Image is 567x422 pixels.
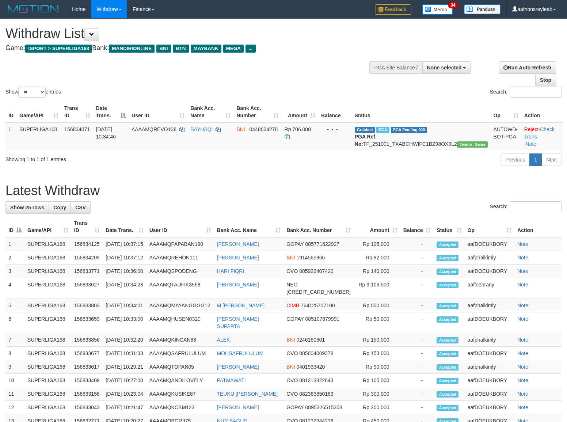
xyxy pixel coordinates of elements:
[437,378,458,384] span: Accepted
[286,391,298,397] span: OVO
[103,251,146,265] td: [DATE] 10:37:12
[464,4,501,14] img: panduan.png
[24,237,71,251] td: SUPERLIGA168
[146,278,214,299] td: AAAAMQTAUFIK3568
[103,347,146,360] td: [DATE] 10:31:33
[465,251,515,265] td: aafphalkimly
[400,387,434,401] td: -
[400,216,434,237] th: Balance: activate to sort column ascending
[5,360,24,374] td: 9
[491,102,521,122] th: Op: activate to sort column ascending
[71,299,103,312] td: 156833803
[93,102,129,122] th: Date Trans.: activate to sort column descending
[465,387,515,401] td: aafDOEUKBORY
[10,205,44,210] span: Show 25 rows
[354,299,400,312] td: Rp 550,000
[103,401,146,414] td: [DATE] 10:21:47
[5,183,562,198] h1: Latest Withdraw
[517,364,528,370] a: Note
[354,401,400,414] td: Rp 200,000
[465,347,515,360] td: aafDOEUKBORY
[437,337,458,343] span: Accepted
[448,2,458,8] span: 34
[299,377,333,383] span: Copy 081213822643 to clipboard
[223,45,244,53] span: MEGA
[71,201,91,214] a: CSV
[400,374,434,387] td: -
[517,337,528,343] a: Note
[190,126,213,132] a: BAYHAQI
[437,303,458,309] span: Accepted
[217,337,230,343] a: ALEK
[514,216,562,237] th: Action
[5,251,24,265] td: 2
[24,299,71,312] td: SUPERLIGA168
[354,360,400,374] td: Rp 90,000
[524,126,539,132] a: Reject
[24,333,71,347] td: SUPERLIGA168
[400,333,434,347] td: -
[517,391,528,397] a: Note
[64,126,90,132] span: 156834071
[96,126,116,140] span: [DATE] 10:34:46
[103,265,146,278] td: [DATE] 10:36:00
[437,242,458,248] span: Accepted
[354,265,400,278] td: Rp 140,000
[296,364,325,370] span: Copy 0401933420 to clipboard
[352,122,491,151] td: TF_251001_TXABCHWIFC1BZ98OX9L2
[299,350,333,356] span: Copy 085604009378 to clipboard
[146,265,214,278] td: AAAAMQSPODENG
[24,374,71,387] td: SUPERLIGA168
[5,122,16,151] td: 1
[146,360,214,374] td: AAAAMQTOPAN05
[355,134,377,147] b: PGA Ref. No:
[517,282,528,288] a: Note
[354,216,400,237] th: Amount: activate to sort column ascending
[437,282,458,288] span: Accepted
[517,268,528,274] a: Note
[132,126,176,132] span: AAAAMQREVO138
[25,45,92,53] span: ISPORT > SUPERLIGA168
[103,374,146,387] td: [DATE] 10:27:00
[286,268,298,274] span: OVO
[24,265,71,278] td: SUPERLIGA168
[286,241,304,247] span: GOPAY
[286,337,295,343] span: BNI
[5,153,231,163] div: Showing 1 to 1 of 1 entries
[71,278,103,299] td: 156833627
[296,255,325,261] span: Copy 1914565966 to clipboard
[103,299,146,312] td: [DATE] 10:34:01
[71,312,103,333] td: 156833659
[354,387,400,401] td: Rp 300,000
[354,347,400,360] td: Rp 153,000
[305,316,339,322] span: Copy 085107879991 to clipboard
[517,241,528,247] a: Note
[422,61,471,74] button: None selected
[517,303,528,308] a: Note
[354,374,400,387] td: Rp 100,000
[286,255,295,261] span: BNI
[217,364,259,370] a: [PERSON_NAME]
[376,127,389,133] span: Marked by aafsoycanthlai
[286,377,298,383] span: OVO
[146,347,214,360] td: AAAAMQSAFRULULUM
[517,316,528,322] a: Note
[283,216,354,237] th: Bank Acc. Number: activate to sort column ascending
[400,265,434,278] td: -
[71,401,103,414] td: 156833043
[146,299,214,312] td: AAAAMQMAYANGGGG12
[510,87,562,98] input: Search:
[400,251,434,265] td: -
[246,45,255,53] span: ...
[437,255,458,261] span: Accepted
[250,126,278,132] span: Copy 0448634278 to clipboard
[286,303,299,308] span: CIMB
[524,126,555,140] a: Check Trans
[71,333,103,347] td: 156833856
[400,312,434,333] td: -
[5,374,24,387] td: 10
[354,278,400,299] td: Rp 9,106,500
[71,237,103,251] td: 156834125
[427,65,462,71] span: None selected
[103,278,146,299] td: [DATE] 10:34:28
